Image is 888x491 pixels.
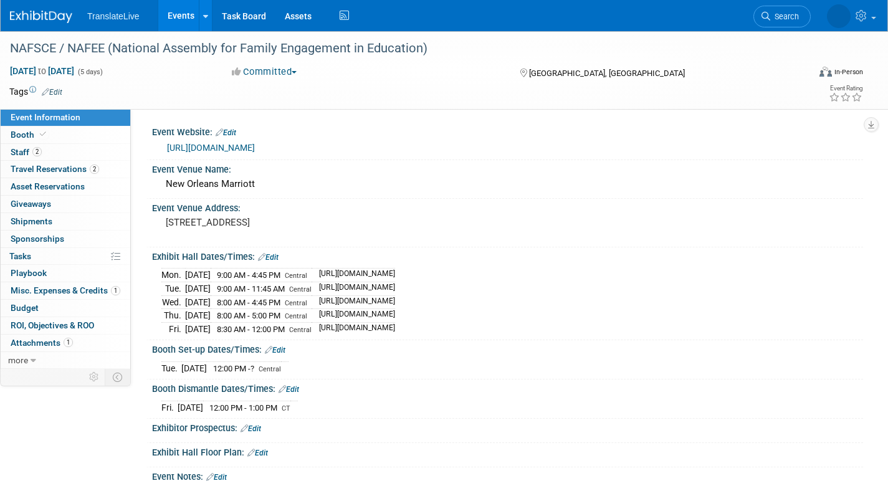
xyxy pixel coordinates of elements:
[84,369,105,385] td: Personalize Event Tab Strip
[9,65,75,77] span: [DATE] [DATE]
[36,66,48,76] span: to
[289,285,312,293] span: Central
[161,322,185,335] td: Fri.
[227,65,302,79] button: Committed
[285,299,307,307] span: Central
[40,131,46,138] i: Booth reservation complete
[152,419,863,435] div: Exhibitor Prospectus:
[1,352,130,369] a: more
[185,309,211,323] td: [DATE]
[32,147,42,156] span: 2
[1,335,130,351] a: Attachments1
[819,67,832,77] img: Format-Inperson.png
[1,265,130,282] a: Playbook
[829,85,862,92] div: Event Rating
[185,322,211,335] td: [DATE]
[279,385,299,394] a: Edit
[216,128,236,137] a: Edit
[259,365,281,373] span: Central
[161,361,181,374] td: Tue.
[312,295,395,309] td: [URL][DOMAIN_NAME]
[312,322,395,335] td: [URL][DOMAIN_NAME]
[753,6,811,27] a: Search
[1,126,130,143] a: Booth
[1,161,130,178] a: Travel Reservations2
[11,338,73,348] span: Attachments
[105,369,131,385] td: Toggle Event Tabs
[217,284,285,293] span: 9:00 AM - 11:45 AM
[181,361,207,374] td: [DATE]
[217,298,280,307] span: 8:00 AM - 4:45 PM
[152,199,863,214] div: Event Venue Address:
[11,320,94,330] span: ROI, Objectives & ROO
[312,269,395,282] td: [URL][DOMAIN_NAME]
[152,340,863,356] div: Booth Set-up Dates/Times:
[247,449,268,457] a: Edit
[1,144,130,161] a: Staff2
[152,467,863,484] div: Event Notes:
[11,130,49,140] span: Booth
[312,282,395,296] td: [URL][DOMAIN_NAME]
[11,216,52,226] span: Shipments
[87,11,140,21] span: TranslateLive
[42,88,62,97] a: Edit
[9,85,62,98] td: Tags
[152,379,863,396] div: Booth Dismantle Dates/Times:
[217,311,280,320] span: 8:00 AM - 5:00 PM
[111,286,120,295] span: 1
[1,178,130,195] a: Asset Reservations
[11,199,51,209] span: Giveaways
[6,37,790,60] div: NAFSCE / NAFEE (National Assembly for Family Engagement in Education)
[161,401,178,414] td: Fri.
[1,248,130,265] a: Tasks
[258,253,279,262] a: Edit
[265,346,285,355] a: Edit
[1,317,130,334] a: ROI, Objectives & ROO
[285,312,307,320] span: Central
[152,160,863,176] div: Event Venue Name:
[161,174,854,194] div: New Orleans Marriott
[178,401,203,414] td: [DATE]
[1,282,130,299] a: Misc. Expenses & Credits1
[152,247,863,264] div: Exhibit Hall Dates/Times:
[529,69,685,78] span: [GEOGRAPHIC_DATA], [GEOGRAPHIC_DATA]
[10,11,72,23] img: ExhibitDay
[90,164,99,174] span: 2
[11,112,80,122] span: Event Information
[9,251,31,261] span: Tasks
[64,338,73,347] span: 1
[251,364,254,373] span: ?
[285,272,307,280] span: Central
[161,309,185,323] td: Thu.
[152,443,863,459] div: Exhibit Hall Floor Plan:
[289,326,312,334] span: Central
[827,4,851,28] img: Becky Copeland
[11,268,47,278] span: Playbook
[1,196,130,212] a: Giveaways
[209,403,277,412] span: 12:00 PM - 1:00 PM
[11,234,64,244] span: Sponsorships
[213,364,256,373] span: 12:00 PM -
[11,181,85,191] span: Asset Reservations
[770,12,799,21] span: Search
[161,295,185,309] td: Wed.
[8,355,28,365] span: more
[152,123,863,139] div: Event Website:
[1,213,130,230] a: Shipments
[206,473,227,482] a: Edit
[11,147,42,157] span: Staff
[11,285,120,295] span: Misc. Expenses & Credits
[1,300,130,317] a: Budget
[167,143,255,153] a: [URL][DOMAIN_NAME]
[185,269,211,282] td: [DATE]
[1,231,130,247] a: Sponsorships
[312,309,395,323] td: [URL][DOMAIN_NAME]
[11,303,39,313] span: Budget
[185,295,211,309] td: [DATE]
[161,282,185,296] td: Tue.
[1,109,130,126] a: Event Information
[161,269,185,282] td: Mon.
[282,404,290,412] span: CT
[77,68,103,76] span: (5 days)
[11,164,99,174] span: Travel Reservations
